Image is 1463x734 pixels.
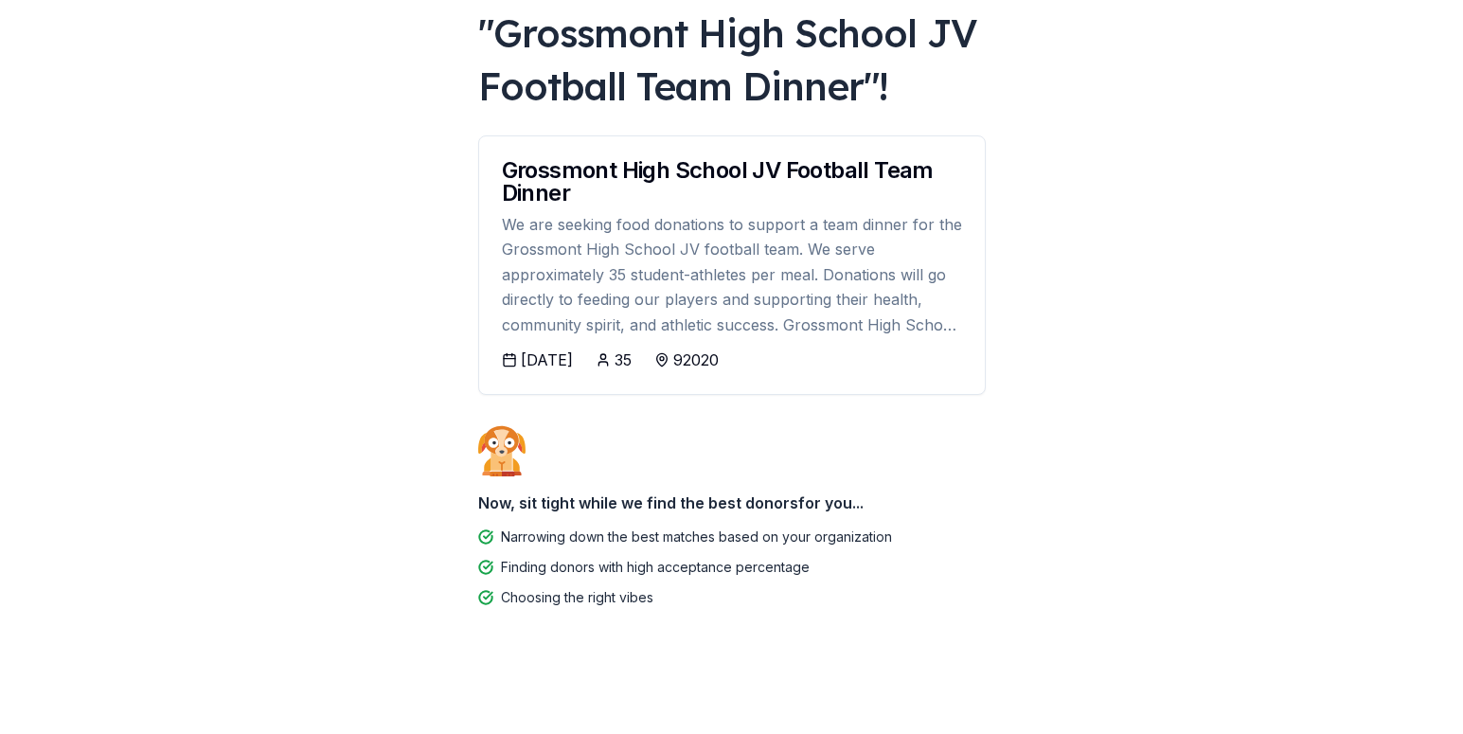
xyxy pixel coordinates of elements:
div: Narrowing down the best matches based on your organization [501,526,892,548]
div: Choosing the right vibes [501,586,653,609]
img: Dog waiting patiently [478,425,526,476]
div: Grossmont High School JV Football Team Dinner [502,159,962,205]
div: 92020 [673,349,719,371]
div: [DATE] [521,349,573,371]
div: 35 [615,349,632,371]
div: We are seeking food donations to support a team dinner for the Grossmont High School JV football ... [502,212,962,337]
div: Finding donors with high acceptance percentage [501,556,810,579]
div: Now, sit tight while we find the best donors for you... [478,484,986,522]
